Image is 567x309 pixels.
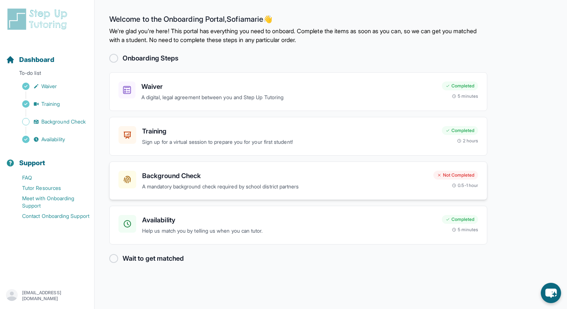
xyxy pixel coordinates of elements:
[109,15,487,27] h2: Welcome to the Onboarding Portal, Sofiamarie 👋
[3,43,91,68] button: Dashboard
[142,215,436,225] h3: Availability
[6,193,94,211] a: Meet with Onboarding Support
[452,227,478,233] div: 5 minutes
[141,93,436,102] p: A digital, legal agreement between you and Step Up Tutoring
[41,136,65,143] span: Availability
[142,171,427,181] h3: Background Check
[41,100,60,108] span: Training
[6,289,88,302] button: [EMAIL_ADDRESS][DOMAIN_NAME]
[433,171,478,180] div: Not Completed
[109,117,487,156] a: TrainingSign up for a virtual session to prepare you for your first student!Completed2 hours
[109,27,487,44] p: We're glad you're here! This portal has everything you need to onboard. Complete the items as soo...
[452,93,478,99] div: 5 minutes
[142,183,427,191] p: A mandatory background check required by school district partners
[6,173,94,183] a: FAQ
[541,283,561,303] button: chat-button
[442,81,478,90] div: Completed
[109,206,487,244] a: AvailabilityHelp us match you by telling us when you can tutor.Completed5 minutes
[123,253,184,264] h2: Wait to get matched
[22,290,88,302] p: [EMAIL_ADDRESS][DOMAIN_NAME]
[41,83,57,90] span: Waiver
[442,126,478,135] div: Completed
[19,158,45,168] span: Support
[452,183,478,188] div: 0.5-1 hour
[142,126,436,136] h3: Training
[6,211,94,221] a: Contact Onboarding Support
[6,117,94,127] a: Background Check
[3,146,91,171] button: Support
[141,81,436,92] h3: Waiver
[6,55,54,65] a: Dashboard
[6,183,94,193] a: Tutor Resources
[142,227,436,235] p: Help us match you by telling us when you can tutor.
[109,72,487,111] a: WaiverA digital, legal agreement between you and Step Up TutoringCompleted5 minutes
[19,55,54,65] span: Dashboard
[109,162,487,200] a: Background CheckA mandatory background check required by school district partnersNot Completed0.5...
[6,99,94,109] a: Training
[41,118,86,125] span: Background Check
[142,138,436,146] p: Sign up for a virtual session to prepare you for your first student!
[457,138,478,144] div: 2 hours
[6,81,94,91] a: Waiver
[123,53,178,63] h2: Onboarding Steps
[6,134,94,145] a: Availability
[6,7,72,31] img: logo
[442,215,478,224] div: Completed
[3,69,91,80] p: To-do list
